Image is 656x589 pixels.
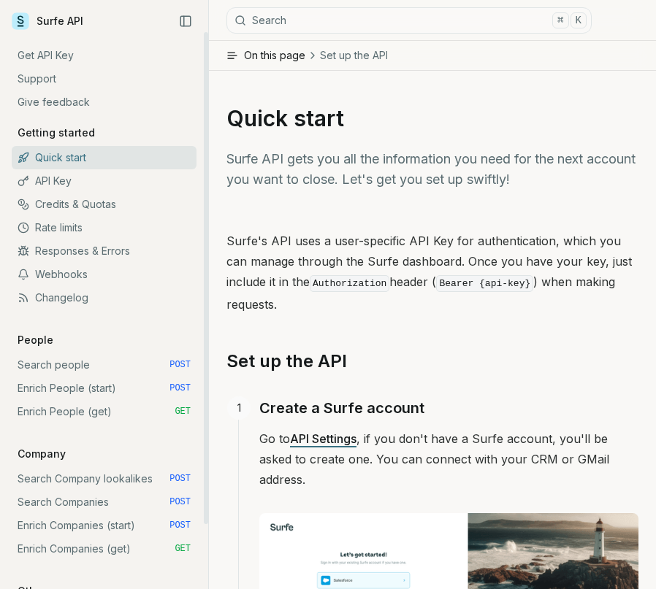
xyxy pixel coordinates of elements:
[209,41,656,70] button: On this pageSet up the API
[12,333,59,347] p: People
[226,149,638,190] p: Surfe API gets you all the information you need for the next account you want to close. Let's get...
[12,239,197,263] a: Responses & Errors
[12,353,197,377] a: Search people POST
[175,10,197,32] button: Collapse Sidebar
[169,382,191,394] span: POST
[12,286,197,309] a: Changelog
[259,396,424,420] a: Create a Surfe account
[226,7,592,34] button: Search⌘K
[175,406,191,417] span: GET
[169,359,191,371] span: POST
[12,10,83,32] a: Surfe API
[320,48,388,63] span: Set up the API
[290,431,356,446] a: API Settings
[226,350,347,373] a: Set up the API
[310,275,389,292] code: Authorization
[12,514,197,537] a: Enrich Companies (start) POST
[12,216,197,239] a: Rate limits
[571,12,587,28] kbd: K
[12,447,72,461] p: Company
[12,467,197,490] a: Search Company lookalikes POST
[12,169,197,193] a: API Key
[169,496,191,508] span: POST
[12,490,197,514] a: Search Companies POST
[175,543,191,555] span: GET
[12,400,197,423] a: Enrich People (get) GET
[12,263,197,286] a: Webhooks
[226,105,638,131] h1: Quick start
[552,12,568,28] kbd: ⌘
[12,67,197,91] a: Support
[169,473,191,485] span: POST
[12,537,197,561] a: Enrich Companies (get) GET
[226,231,638,315] p: Surfe's API uses a user-specific API Key for authentication, which you can manage through the Sur...
[12,193,197,216] a: Credits & Quotas
[169,520,191,531] span: POST
[12,377,197,400] a: Enrich People (start) POST
[259,428,638,490] p: Go to , if you don't have a Surfe account, you'll be asked to create one. You can connect with yo...
[12,91,197,114] a: Give feedback
[12,146,197,169] a: Quick start
[12,126,101,140] p: Getting started
[436,275,533,292] code: Bearer {api-key}
[12,44,197,67] a: Get API Key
